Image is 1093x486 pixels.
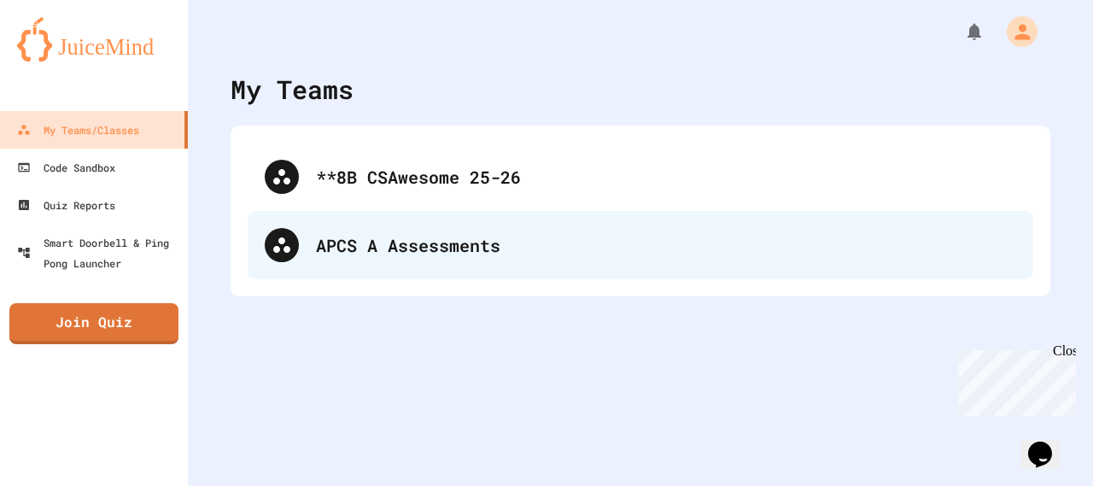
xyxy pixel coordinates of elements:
[231,70,354,108] div: My Teams
[316,232,1016,258] div: APCS A Assessments
[17,157,115,178] div: Code Sandbox
[932,17,989,46] div: My Notifications
[1021,418,1076,469] iframe: chat widget
[248,211,1033,279] div: APCS A Assessments
[316,164,1016,190] div: **8B CSAwesome 25-26
[9,303,178,344] a: Join Quiz
[17,120,139,140] div: My Teams/Classes
[951,343,1076,416] iframe: chat widget
[17,232,181,273] div: Smart Doorbell & Ping Pong Launcher
[248,143,1033,211] div: **8B CSAwesome 25-26
[7,7,118,108] div: Chat with us now!Close
[17,195,115,215] div: Quiz Reports
[989,12,1042,51] div: My Account
[17,17,171,61] img: logo-orange.svg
